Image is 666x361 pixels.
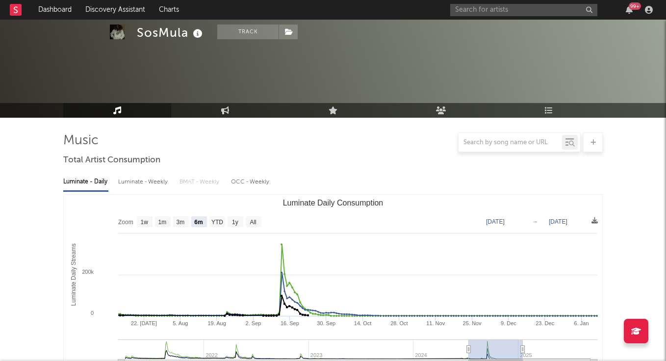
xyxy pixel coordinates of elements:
[91,310,94,316] text: 0
[173,320,188,326] text: 5. Aug
[158,219,167,226] text: 1m
[536,320,554,326] text: 23. Dec
[232,219,238,226] text: 1y
[463,320,482,326] text: 25. Nov
[70,243,77,306] text: Luminate Daily Streams
[317,320,335,326] text: 30. Sep
[549,218,567,225] text: [DATE]
[194,219,203,226] text: 6m
[131,320,157,326] text: 22. [DATE]
[211,219,223,226] text: YTD
[246,320,261,326] text: 2. Sep
[208,320,226,326] text: 19. Aug
[450,4,597,16] input: Search for artists
[63,174,108,190] div: Luminate - Daily
[250,219,256,226] text: All
[82,269,94,275] text: 200k
[118,219,133,226] text: Zoom
[532,218,538,225] text: →
[217,25,279,39] button: Track
[459,139,562,147] input: Search by song name or URL
[486,218,505,225] text: [DATE]
[354,320,371,326] text: 14. Oct
[501,320,516,326] text: 9. Dec
[177,219,185,226] text: 3m
[574,320,589,326] text: 6. Jan
[626,6,633,14] button: 99+
[141,219,149,226] text: 1w
[629,2,641,10] div: 99 +
[231,174,270,190] div: OCC - Weekly
[283,199,384,207] text: Luminate Daily Consumption
[281,320,299,326] text: 16. Sep
[118,174,170,190] div: Luminate - Weekly
[137,25,205,41] div: SosMula
[426,320,445,326] text: 11. Nov
[63,155,160,166] span: Total Artist Consumption
[390,320,408,326] text: 28. Oct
